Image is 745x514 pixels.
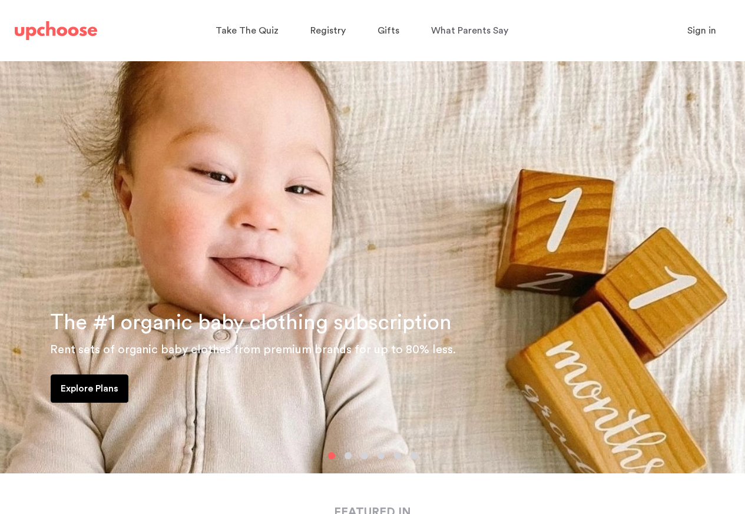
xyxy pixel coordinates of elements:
[50,340,731,359] p: Rent sets of organic baby clothes from premium brands for up to 80% less.
[61,382,118,396] p: Explore Plans
[310,26,346,35] span: Registry
[431,19,512,42] a: What Parents Say
[687,26,716,35] span: Sign in
[378,26,399,35] span: Gifts
[216,26,279,35] span: Take The Quiz
[15,19,97,43] a: UpChoose
[673,19,731,42] button: Sign in
[310,19,349,42] a: Registry
[50,312,452,333] span: The #1 organic baby clothing subscription
[15,21,97,40] img: UpChoose
[51,374,128,403] a: Explore Plans
[378,19,403,42] a: Gifts
[431,26,508,35] span: What Parents Say
[216,19,282,42] a: Take The Quiz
